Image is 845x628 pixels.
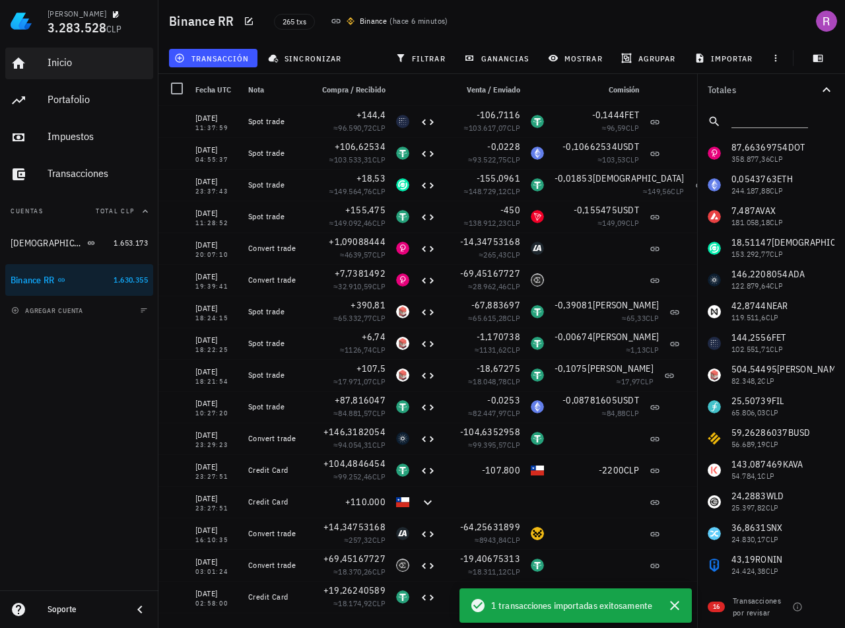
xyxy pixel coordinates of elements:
a: Inicio [5,48,153,79]
span: ≈ [622,313,659,323]
span: +7,7381492 [335,267,386,279]
span: mostrar [551,53,603,63]
div: 11:28:52 [195,220,238,227]
div: Spot trade [248,211,301,222]
span: 96,59 [607,123,626,133]
div: ENA-icon [396,559,409,572]
span: -69,45167727 [460,267,520,279]
span: [DEMOGRAPHIC_DATA] [593,172,685,184]
div: [DATE] [195,397,238,410]
span: ≈ [643,186,685,196]
span: CLP [507,567,520,576]
div: avatar [816,11,837,32]
span: CLP [507,155,520,164]
span: +155,475 [345,204,386,216]
div: [DATE] [195,112,238,125]
div: [DATE] [195,492,238,505]
button: ganancias [459,49,537,67]
span: 96.590,72 [338,123,372,133]
span: 3.283.528 [48,18,106,36]
span: 94.054,31 [338,440,372,450]
span: CLP [372,218,386,228]
div: USDT-icon [396,590,409,604]
span: CLP [671,186,684,196]
span: 149,56 [648,186,671,196]
button: transacción [169,49,257,67]
span: +104,4846454 [323,458,386,470]
div: Spot trade [248,180,301,190]
span: CLP [646,345,659,355]
span: 18.048,78 [473,376,507,386]
button: Totales [697,74,845,106]
button: filtrar [390,49,454,67]
div: Impuestos [48,130,148,143]
span: ≈ [333,408,386,418]
span: [PERSON_NAME] [593,331,659,343]
span: 93.522,75 [473,155,507,164]
span: +107,5 [356,363,386,374]
span: 1131,62 [479,345,507,355]
div: 02:58:00 [195,600,238,607]
span: 149,09 [602,218,625,228]
span: CLP [372,345,386,355]
div: [DATE] [195,587,238,600]
div: [DATE] [195,524,238,537]
span: 65,33 [626,313,646,323]
div: Credit Card [248,465,301,475]
span: CLP [507,376,520,386]
span: -64,25631899 [460,521,520,533]
span: -0,10662534 [562,141,617,153]
span: ≈ [333,376,386,386]
span: CLP [626,155,639,164]
span: +14,34753168 [323,521,386,533]
span: CLP [640,376,654,386]
div: Spot trade [248,370,301,380]
span: Fecha UTC [195,85,231,94]
span: +144,4 [356,109,386,121]
div: MOVE-icon [531,527,544,540]
span: 18.370,26 [338,567,372,576]
div: USDT-icon [396,210,409,223]
span: ≈ [602,123,639,133]
a: Impuestos [5,122,153,153]
div: 16:10:35 [195,537,238,543]
div: ADA-icon [396,432,409,445]
span: ≈ [464,186,520,196]
span: -0,01853 [555,172,593,184]
div: 04:55:37 [195,157,238,163]
span: 84,88 [607,408,626,418]
span: ≈ [468,155,520,164]
span: CLP [507,123,520,133]
span: CLP [624,464,639,476]
span: 65.332,77 [338,313,372,323]
span: ≈ [475,535,520,545]
span: 18.174,92 [338,598,372,608]
div: 10:27:20 [195,410,238,417]
div: CLP-icon [396,495,409,508]
div: 23:27:51 [195,505,238,512]
div: ENA-icon [531,273,544,287]
span: CLP [372,186,386,196]
button: importar [689,49,761,67]
span: -0,1075 [555,363,588,374]
span: +87,816047 [335,394,386,406]
div: ETH-icon [531,147,544,160]
div: Inicio [48,56,148,69]
span: Comisión [609,85,639,94]
span: CLP [507,186,520,196]
span: ≈ [329,218,386,228]
div: USDT-icon [531,115,544,128]
div: 20:07:10 [195,252,238,258]
div: [DATE] [195,207,238,220]
span: CLP [646,313,659,323]
span: sincronizar [271,53,341,63]
span: ≈ [468,567,520,576]
div: Venta / Enviado [441,74,525,106]
div: USDT-icon [531,368,544,382]
span: hace 6 minutos [393,16,446,26]
span: -104,6352958 [460,426,520,438]
div: [DATE] [195,333,238,347]
span: +390,81 [351,299,386,311]
div: [DATE] [195,365,238,378]
div: USDT-icon [531,559,544,572]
